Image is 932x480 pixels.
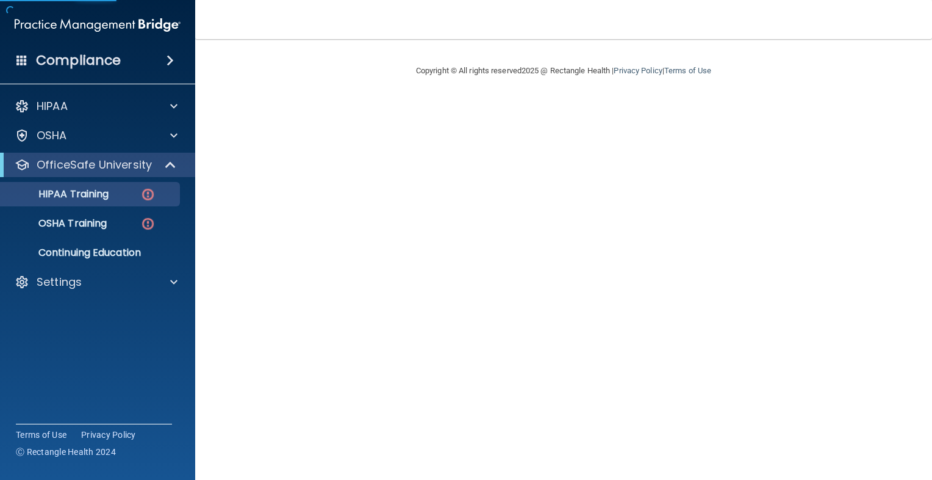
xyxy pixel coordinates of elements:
a: Settings [15,275,177,289]
h4: Compliance [36,52,121,69]
p: Settings [37,275,82,289]
a: OfficeSafe University [15,158,177,172]
p: OSHA Training [8,217,107,230]
img: danger-circle.6113f641.png [140,187,156,202]
p: HIPAA Training [8,188,109,200]
a: Privacy Policy [81,429,136,441]
img: PMB logo [15,13,181,37]
a: Privacy Policy [614,66,662,75]
a: Terms of Use [664,66,711,75]
a: OSHA [15,128,177,143]
div: Copyright © All rights reserved 2025 @ Rectangle Health | | [341,51,786,90]
p: Continuing Education [8,247,174,259]
p: OfficeSafe University [37,158,152,172]
a: Terms of Use [16,429,66,441]
img: danger-circle.6113f641.png [140,216,156,231]
a: HIPAA [15,99,177,114]
p: OSHA [37,128,67,143]
p: HIPAA [37,99,68,114]
span: Ⓒ Rectangle Health 2024 [16,446,116,458]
